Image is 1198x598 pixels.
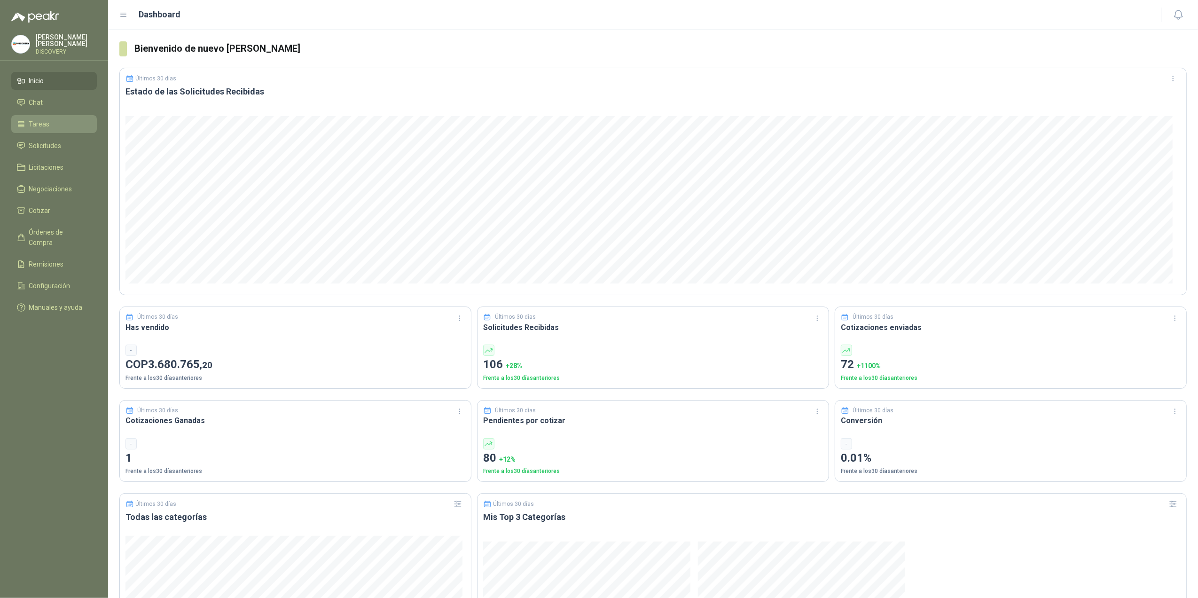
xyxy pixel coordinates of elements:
p: Frente a los 30 días anteriores [125,374,465,383]
span: Solicitudes [29,141,62,151]
p: [PERSON_NAME] [PERSON_NAME] [36,34,97,47]
p: Últimos 30 días [138,313,179,322]
p: Últimos 30 días [495,406,536,415]
p: Últimos 30 días [853,406,894,415]
span: ,20 [200,360,212,370]
span: + 12 % [499,456,516,463]
a: Solicitudes [11,137,97,155]
span: Inicio [29,76,44,86]
h3: Pendientes por cotizar [483,415,823,426]
p: 72 [841,356,1181,374]
span: + 1100 % [857,362,881,370]
p: 80 [483,449,823,467]
a: Órdenes de Compra [11,223,97,252]
span: + 28 % [506,362,522,370]
img: Company Logo [12,35,30,53]
a: Tareas [11,115,97,133]
span: 3.680.765 [148,358,212,371]
p: Últimos 30 días [136,501,177,507]
h3: Cotizaciones enviadas [841,322,1181,333]
h3: Estado de las Solicitudes Recibidas [125,86,1181,97]
p: Últimos 30 días [138,406,179,415]
h3: Conversión [841,415,1181,426]
div: - [125,438,137,449]
a: Chat [11,94,97,111]
div: - [841,438,852,449]
a: Configuración [11,277,97,295]
p: Últimos 30 días [495,313,536,322]
p: Frente a los 30 días anteriores [483,374,823,383]
p: Últimos 30 días [853,313,894,322]
span: Órdenes de Compra [29,227,88,248]
p: Frente a los 30 días anteriores [841,374,1181,383]
p: 1 [125,449,465,467]
span: Chat [29,97,43,108]
a: Cotizar [11,202,97,220]
img: Logo peakr [11,11,59,23]
a: Negociaciones [11,180,97,198]
h3: Mis Top 3 Categorías [483,511,1181,523]
h3: Has vendido [125,322,465,333]
span: Manuales y ayuda [29,302,83,313]
p: Frente a los 30 días anteriores [125,467,465,476]
p: 106 [483,356,823,374]
p: Frente a los 30 días anteriores [483,467,823,476]
div: - [125,345,137,356]
a: Inicio [11,72,97,90]
span: Tareas [29,119,50,129]
p: 0.01% [841,449,1181,467]
span: Cotizar [29,205,51,216]
h3: Todas las categorías [125,511,465,523]
h1: Dashboard [139,8,181,21]
h3: Cotizaciones Ganadas [125,415,465,426]
p: Últimos 30 días [493,501,534,507]
span: Licitaciones [29,162,64,173]
a: Licitaciones [11,158,97,176]
a: Remisiones [11,255,97,273]
p: Frente a los 30 días anteriores [841,467,1181,476]
h3: Solicitudes Recibidas [483,322,823,333]
a: Manuales y ayuda [11,299,97,316]
span: Negociaciones [29,184,72,194]
h3: Bienvenido de nuevo [PERSON_NAME] [134,41,1187,56]
span: Remisiones [29,259,64,269]
p: Últimos 30 días [136,75,177,82]
p: DISCOVERY [36,49,97,55]
span: Configuración [29,281,70,291]
p: COP [125,356,465,374]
